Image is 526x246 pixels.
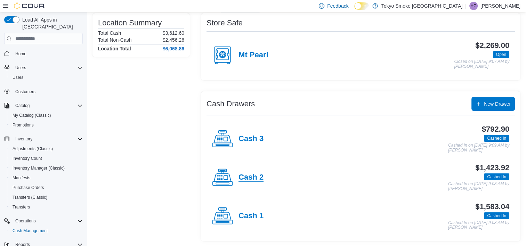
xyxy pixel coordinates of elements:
[327,2,348,9] span: Feedback
[484,100,511,107] span: New Drawer
[7,226,86,236] button: Cash Management
[1,63,86,73] button: Users
[13,165,65,171] span: Inventory Manager (Classic)
[13,87,83,96] span: Customers
[10,164,83,172] span: Inventory Manager (Classic)
[10,121,83,129] span: Promotions
[10,164,67,172] a: Inventory Manager (Classic)
[465,2,467,10] p: |
[19,16,83,30] span: Load All Apps in [GEOGRAPHIC_DATA]
[238,51,268,60] h4: Mt Pearl
[7,202,86,212] button: Transfers
[13,228,48,233] span: Cash Management
[13,175,30,181] span: Manifests
[13,75,23,80] span: Users
[13,185,44,190] span: Purchase Orders
[238,212,264,221] h4: Cash 1
[471,97,515,111] button: New Drawer
[10,174,83,182] span: Manifests
[13,146,53,151] span: Adjustments (Classic)
[482,125,509,133] h3: $792.90
[448,182,509,191] p: Cashed In on [DATE] 9:08 AM by [PERSON_NAME]
[487,213,506,219] span: Cashed In
[98,37,132,43] h6: Total Non-Cash
[13,101,32,110] button: Catalog
[1,48,86,58] button: Home
[238,134,264,143] h4: Cash 3
[13,217,83,225] span: Operations
[98,30,121,36] h6: Total Cash
[238,173,264,182] h4: Cash 2
[15,51,26,57] span: Home
[10,154,45,163] a: Inventory Count
[13,101,83,110] span: Catalog
[7,154,86,163] button: Inventory Count
[13,135,83,143] span: Inventory
[13,217,39,225] button: Operations
[480,2,520,10] p: [PERSON_NAME]
[10,203,83,211] span: Transfers
[496,51,506,58] span: Open
[7,110,86,120] button: My Catalog (Classic)
[493,51,509,58] span: Open
[484,173,509,180] span: Cashed In
[381,2,463,10] p: Tokyo Smoke [GEOGRAPHIC_DATA]
[10,174,33,182] a: Manifests
[448,143,509,153] p: Cashed In on [DATE] 9:09 AM by [PERSON_NAME]
[10,111,54,120] a: My Catalog (Classic)
[7,144,86,154] button: Adjustments (Classic)
[10,145,56,153] a: Adjustments (Classic)
[7,192,86,202] button: Transfers (Classic)
[10,183,47,192] a: Purchase Orders
[15,218,36,224] span: Operations
[10,193,50,202] a: Transfers (Classic)
[163,30,184,36] p: $3,612.60
[1,216,86,226] button: Operations
[487,135,506,141] span: Cashed In
[10,183,83,192] span: Purchase Orders
[13,122,34,128] span: Promotions
[10,111,83,120] span: My Catalog (Classic)
[1,134,86,144] button: Inventory
[13,195,47,200] span: Transfers (Classic)
[15,103,30,108] span: Catalog
[14,2,45,9] img: Cova
[10,73,83,82] span: Users
[13,49,83,58] span: Home
[469,2,478,10] div: Heather Chafe
[1,101,86,110] button: Catalog
[1,87,86,97] button: Customers
[10,203,33,211] a: Transfers
[207,100,255,108] h3: Cash Drawers
[10,227,50,235] a: Cash Management
[163,46,184,51] h4: $6,068.86
[10,193,83,202] span: Transfers (Classic)
[15,89,35,95] span: Customers
[10,145,83,153] span: Adjustments (Classic)
[10,121,37,129] a: Promotions
[448,221,509,230] p: Cashed In on [DATE] 9:08 AM by [PERSON_NAME]
[454,59,509,69] p: Closed on [DATE] 9:07 AM by [PERSON_NAME]
[10,73,26,82] a: Users
[98,46,131,51] h4: Location Total
[7,163,86,173] button: Inventory Manager (Classic)
[470,2,476,10] span: HC
[15,136,32,142] span: Inventory
[13,88,38,96] a: Customers
[10,227,83,235] span: Cash Management
[15,65,26,71] span: Users
[13,135,35,143] button: Inventory
[13,156,42,161] span: Inventory Count
[475,41,509,50] h3: $2,269.00
[163,37,184,43] p: $2,456.26
[13,50,29,58] a: Home
[13,64,29,72] button: Users
[7,183,86,192] button: Purchase Orders
[7,173,86,183] button: Manifests
[484,212,509,219] span: Cashed In
[475,164,509,172] h3: $1,423.92
[98,19,162,27] h3: Location Summary
[207,19,243,27] h3: Store Safe
[475,203,509,211] h3: $1,583.04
